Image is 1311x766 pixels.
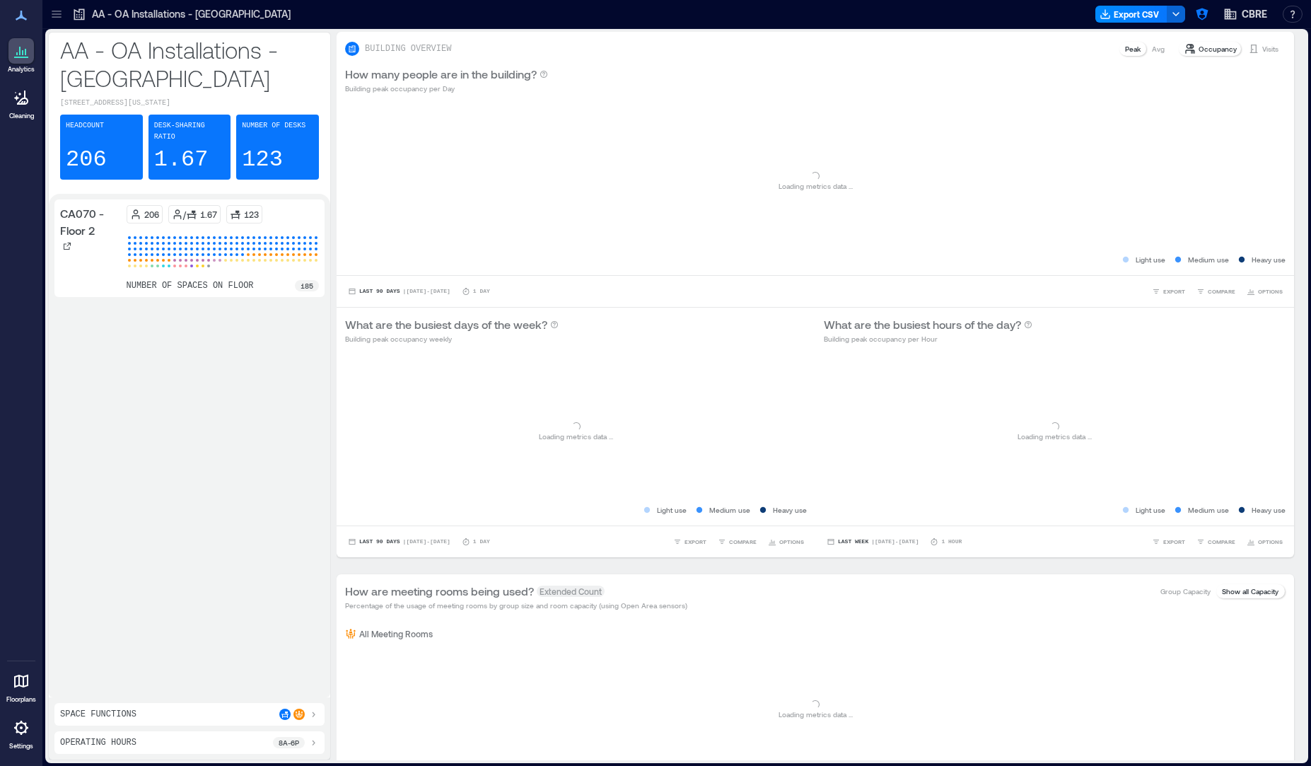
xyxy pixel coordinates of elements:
p: Medium use [709,504,750,516]
span: Extended Count [537,586,605,597]
button: EXPORT [1149,284,1188,298]
p: What are the busiest hours of the day? [824,316,1021,333]
p: 185 [301,280,313,291]
button: OPTIONS [1244,284,1286,298]
p: 1 Day [473,287,490,296]
p: Occupancy [1199,43,1237,54]
button: COMPARE [1194,535,1238,549]
p: Medium use [1188,254,1229,265]
p: [STREET_ADDRESS][US_STATE] [60,98,319,109]
span: EXPORT [684,538,706,546]
p: Desk-sharing ratio [154,120,226,143]
p: Light use [1136,504,1165,516]
p: How are meeting rooms being used? [345,583,534,600]
span: COMPARE [729,538,757,546]
p: Building peak occupancy per Hour [824,333,1032,344]
button: CBRE [1219,3,1271,25]
p: Medium use [1188,504,1229,516]
p: 1.67 [154,146,209,174]
span: OPTIONS [1258,538,1283,546]
p: Analytics [8,65,35,74]
p: 1 Hour [941,538,962,546]
button: COMPARE [715,535,759,549]
p: Loading metrics data ... [779,180,853,192]
p: Group Capacity [1160,586,1211,597]
p: Avg [1152,43,1165,54]
p: Light use [657,504,687,516]
p: Heavy use [773,504,807,516]
span: COMPARE [1208,538,1235,546]
button: Export CSV [1095,6,1167,23]
p: 123 [242,146,283,174]
p: BUILDING OVERVIEW [365,43,451,54]
p: Cleaning [9,112,34,120]
p: Operating Hours [60,737,136,748]
p: Headcount [66,120,104,132]
p: How many people are in the building? [345,66,537,83]
a: Floorplans [2,664,40,708]
p: Space Functions [60,709,136,720]
span: EXPORT [1163,287,1185,296]
p: What are the busiest days of the week? [345,316,547,333]
p: Number of Desks [242,120,305,132]
a: Cleaning [4,81,39,124]
span: OPTIONS [1258,287,1283,296]
p: Floorplans [6,695,36,704]
p: 1.67 [200,209,217,220]
button: COMPARE [1194,284,1238,298]
p: number of spaces on floor [127,280,254,291]
p: Percentage of the usage of meeting rooms by group size and room capacity (using Open Area sensors) [345,600,687,611]
p: / [183,209,186,220]
p: CA070 - Floor 2 [60,205,121,239]
span: COMPARE [1208,287,1235,296]
button: EXPORT [1149,535,1188,549]
span: OPTIONS [779,538,804,546]
button: Last 90 Days |[DATE]-[DATE] [345,284,453,298]
p: 8a - 6p [279,737,299,748]
p: AA - OA Installations - [GEOGRAPHIC_DATA] [92,7,291,21]
span: EXPORT [1163,538,1185,546]
p: 206 [66,146,107,174]
p: AA - OA Installations - [GEOGRAPHIC_DATA] [60,35,319,92]
p: All Meeting Rooms [359,628,433,639]
p: 1 Day [473,538,490,546]
p: 206 [144,209,159,220]
p: Loading metrics data ... [539,431,613,442]
button: Last Week |[DATE]-[DATE] [824,535,921,549]
p: 123 [244,209,259,220]
button: Last 90 Days |[DATE]-[DATE] [345,535,453,549]
p: Heavy use [1252,254,1286,265]
button: EXPORT [670,535,709,549]
a: Analytics [4,34,39,78]
p: Building peak occupancy weekly [345,333,559,344]
p: Show all Capacity [1222,586,1278,597]
span: CBRE [1242,7,1267,21]
button: OPTIONS [765,535,807,549]
p: Peak [1125,43,1141,54]
button: OPTIONS [1244,535,1286,549]
p: Building peak occupancy per Day [345,83,548,94]
p: Heavy use [1252,504,1286,516]
p: Light use [1136,254,1165,265]
p: Settings [9,742,33,750]
a: Settings [4,711,38,755]
p: Loading metrics data ... [1018,431,1092,442]
p: Loading metrics data ... [779,709,853,720]
p: Visits [1262,43,1278,54]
